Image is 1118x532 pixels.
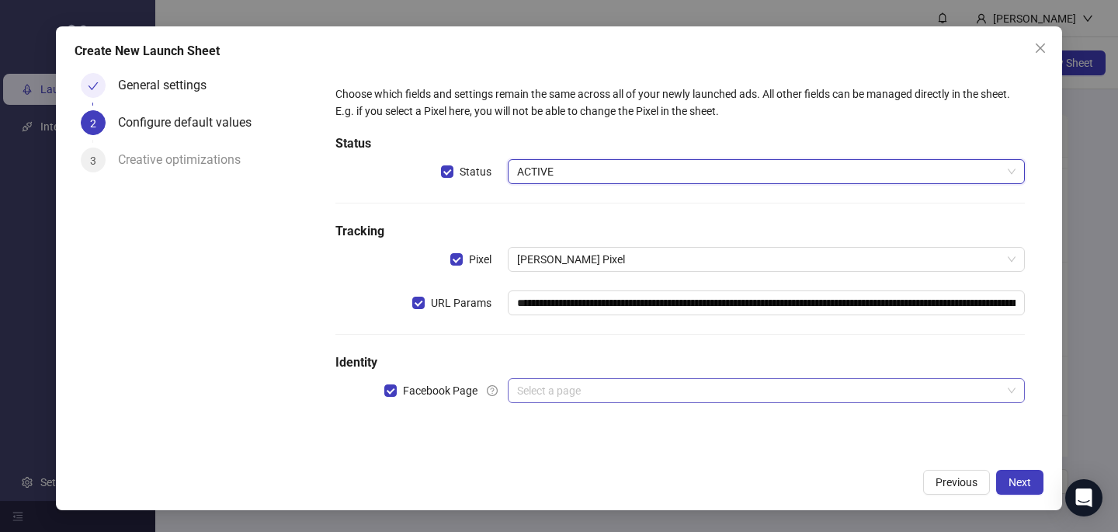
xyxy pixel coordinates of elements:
span: Status [453,163,498,180]
span: Pixel [463,251,498,268]
span: Matt Murphy's Pixel [517,248,1016,271]
h5: Identity [335,353,1025,372]
span: check [88,81,99,92]
span: 2 [90,117,96,130]
button: Next [996,470,1043,495]
span: question-circle [487,385,498,396]
div: Configure default values [118,110,264,135]
span: ACTIVE [517,160,1016,183]
button: Previous [923,470,990,495]
span: Next [1009,476,1031,489]
div: Creative optimizations [118,148,253,172]
span: close [1034,42,1047,54]
div: Open Intercom Messenger [1065,479,1102,516]
span: Facebook Page [397,382,484,399]
h5: Status [335,134,1025,153]
div: Choose which fields and settings remain the same across all of your newly launched ads. All other... [335,85,1025,120]
span: 3 [90,155,96,167]
div: General settings [118,73,219,98]
div: Create New Launch Sheet [75,42,1043,61]
span: Previous [936,476,977,489]
button: Close [1028,36,1053,61]
span: URL Params [425,294,498,311]
h5: Tracking [335,222,1025,241]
